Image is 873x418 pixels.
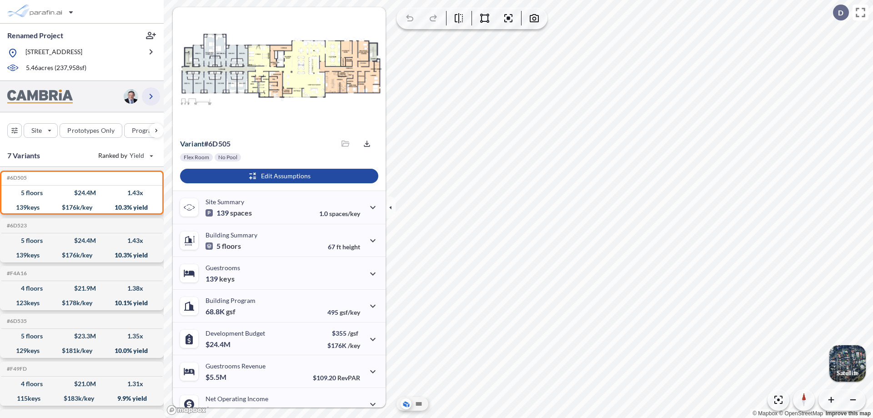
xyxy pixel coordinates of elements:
[180,139,204,148] span: Variant
[206,242,241,251] p: 5
[60,123,122,138] button: Prototypes Only
[7,90,73,104] img: BrandImage
[206,373,228,382] p: $5.5M
[327,329,360,337] p: $355
[327,308,360,316] p: 495
[206,264,240,272] p: Guestrooms
[132,126,157,135] p: Program
[342,243,360,251] span: height
[206,231,257,239] p: Building Summary
[753,410,778,417] a: Mapbox
[319,210,360,217] p: 1.0
[124,123,173,138] button: Program
[348,342,360,349] span: /key
[321,407,360,414] p: 45.0%
[329,210,360,217] span: spaces/key
[313,374,360,382] p: $109.20
[31,126,42,135] p: Site
[206,362,266,370] p: Guestrooms Revenue
[5,175,27,181] h5: Click to copy the code
[67,126,115,135] p: Prototypes Only
[206,329,265,337] p: Development Budget
[826,410,871,417] a: Improve this map
[5,318,27,324] h5: Click to copy the code
[838,9,843,17] p: D
[218,154,237,161] p: No Pool
[206,307,236,316] p: 68.8K
[5,366,27,372] h5: Click to copy the code
[230,208,252,217] span: spaces
[340,308,360,316] span: gsf/key
[5,222,27,229] h5: Click to copy the code
[7,150,40,161] p: 7 Variants
[401,398,411,409] button: Aerial View
[206,208,252,217] p: 139
[336,243,341,251] span: ft
[124,89,138,104] img: user logo
[24,123,58,138] button: Site
[413,398,424,409] button: Site Plan
[348,329,358,337] span: /gsf
[340,407,360,414] span: margin
[180,169,378,183] button: Edit Assumptions
[206,405,228,414] p: $2.5M
[327,342,360,349] p: $176K
[7,30,63,40] p: Renamed Project
[829,345,866,382] button: Switcher ImageSatellite
[337,374,360,382] span: RevPAR
[25,47,82,59] p: [STREET_ADDRESS]
[184,154,209,161] p: Flex Room
[166,405,206,415] a: Mapbox homepage
[226,307,236,316] span: gsf
[837,369,858,377] p: Satellite
[206,274,235,283] p: 139
[91,148,159,163] button: Ranked by Yield
[261,171,311,181] p: Edit Assumptions
[328,243,360,251] p: 67
[219,274,235,283] span: keys
[829,345,866,382] img: Switcher Image
[206,395,268,403] p: Net Operating Income
[5,270,27,277] h5: Click to copy the code
[206,297,256,304] p: Building Program
[206,198,244,206] p: Site Summary
[26,63,86,73] p: 5.46 acres ( 237,958 sf)
[779,410,823,417] a: OpenStreetMap
[222,242,241,251] span: floors
[180,139,231,148] p: # 6d505
[130,151,145,160] span: Yield
[206,340,232,349] p: $24.4M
